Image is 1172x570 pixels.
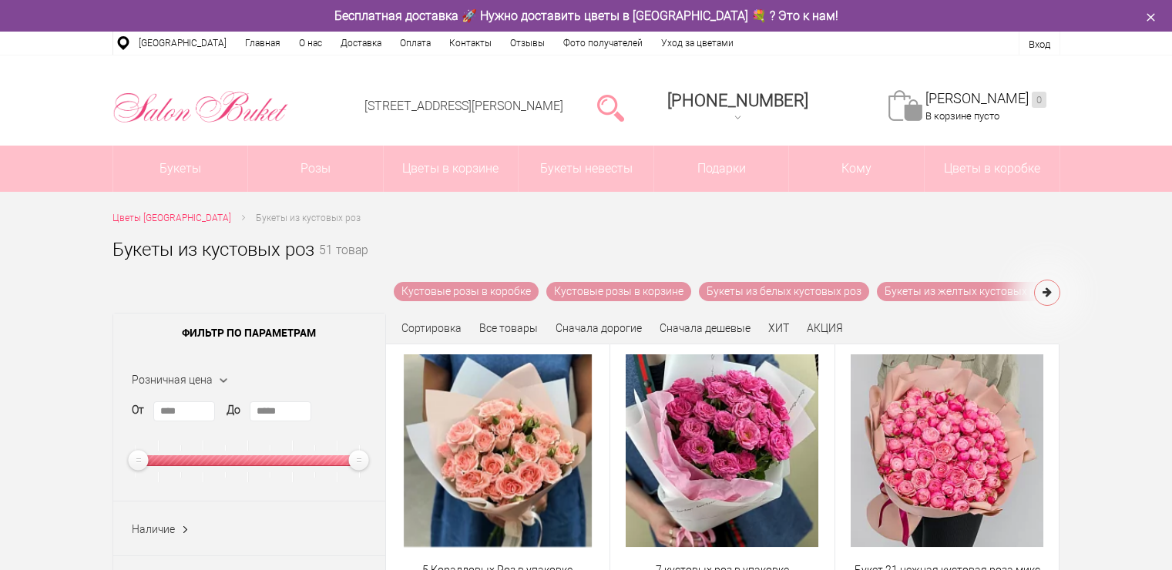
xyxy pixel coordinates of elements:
a: Букеты из белых кустовых роз [699,282,869,301]
a: Подарки [654,146,789,192]
a: [STREET_ADDRESS][PERSON_NAME] [364,99,563,113]
img: 7 кустовых роз в упаковке [626,354,818,547]
a: Цветы [GEOGRAPHIC_DATA] [112,210,231,226]
a: АКЦИЯ [807,322,843,334]
a: Все товары [479,322,538,334]
div: Бесплатная доставка 🚀 Нужно доставить цветы в [GEOGRAPHIC_DATA] 💐 ? Это к нам! [101,8,1072,24]
a: Цветы в корзине [384,146,519,192]
a: Букеты [113,146,248,192]
a: Главная [236,32,290,55]
a: Кустовые розы в коробке [394,282,539,301]
a: Букеты из желтых кустовых роз [877,282,1055,301]
span: Наличие [132,523,175,535]
span: Фильтр по параметрам [113,313,385,352]
img: Цветы Нижний Новгород [112,87,289,127]
a: Контакты [440,32,501,55]
h1: Букеты из кустовых роз [112,236,314,263]
small: 51 товар [319,245,368,282]
a: Фото получателей [554,32,652,55]
a: ХИТ [768,322,789,334]
a: [PERSON_NAME] [925,90,1046,108]
span: Букеты из кустовых роз [256,213,361,223]
a: Вход [1029,39,1050,50]
a: Букеты невесты [519,146,653,192]
a: Уход за цветами [652,32,743,55]
a: О нас [290,32,331,55]
label: До [227,402,240,418]
a: Розы [248,146,383,192]
a: Доставка [331,32,391,55]
a: Отзывы [501,32,554,55]
span: Кому [789,146,924,192]
img: 5 Коралловых Роз в упаковке [404,354,593,547]
ins: 0 [1032,92,1046,108]
span: [PHONE_NUMBER] [667,91,808,110]
a: Сначала дешевые [660,322,751,334]
span: Сортировка [401,322,462,334]
label: От [132,402,144,418]
span: В корзине пусто [925,110,999,122]
a: Цветы в коробке [925,146,1060,192]
a: [PHONE_NUMBER] [658,85,818,129]
span: Цветы [GEOGRAPHIC_DATA] [112,213,231,223]
a: Кустовые розы в корзине [546,282,691,301]
a: Сначала дорогие [556,322,642,334]
span: Розничная цена [132,374,213,386]
img: Букет 21 нежная кустовая роза микс [851,354,1043,547]
a: Оплата [391,32,440,55]
a: [GEOGRAPHIC_DATA] [129,32,236,55]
